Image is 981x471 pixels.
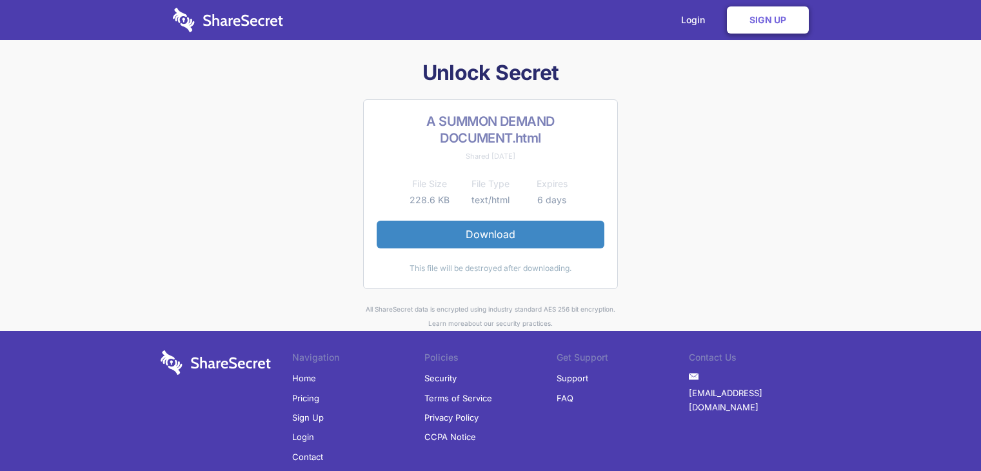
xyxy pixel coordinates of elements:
[173,8,283,32] img: logo-wordmark-white-trans-d4663122ce5f474addd5e946df7df03e33cb6a1c49d2221995e7729f52c070b2.svg
[557,350,689,368] li: Get Support
[292,388,319,408] a: Pricing
[155,302,826,331] div: All ShareSecret data is encrypted using industry standard AES 256 bit encryption. about our secur...
[377,113,604,146] h2: A SUMMON DEMAND DOCUMENT.html
[424,408,479,427] a: Privacy Policy
[460,192,521,208] td: text/html
[377,221,604,248] a: Download
[161,350,271,375] img: logo-wordmark-white-trans-d4663122ce5f474addd5e946df7df03e33cb6a1c49d2221995e7729f52c070b2.svg
[292,427,314,446] a: Login
[377,261,604,276] div: This file will be destroyed after downloading.
[689,350,821,368] li: Contact Us
[292,368,316,388] a: Home
[292,408,324,427] a: Sign Up
[521,176,582,192] th: Expires
[424,368,457,388] a: Security
[460,176,521,192] th: File Type
[557,388,573,408] a: FAQ
[727,6,809,34] a: Sign Up
[399,192,460,208] td: 228.6 KB
[292,447,323,466] a: Contact
[689,383,821,417] a: [EMAIL_ADDRESS][DOMAIN_NAME]
[292,350,424,368] li: Navigation
[521,192,582,208] td: 6 days
[424,427,476,446] a: CCPA Notice
[155,59,826,86] h1: Unlock Secret
[424,388,492,408] a: Terms of Service
[424,350,557,368] li: Policies
[557,368,588,388] a: Support
[399,176,460,192] th: File Size
[428,319,464,327] a: Learn more
[377,149,604,163] div: Shared [DATE]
